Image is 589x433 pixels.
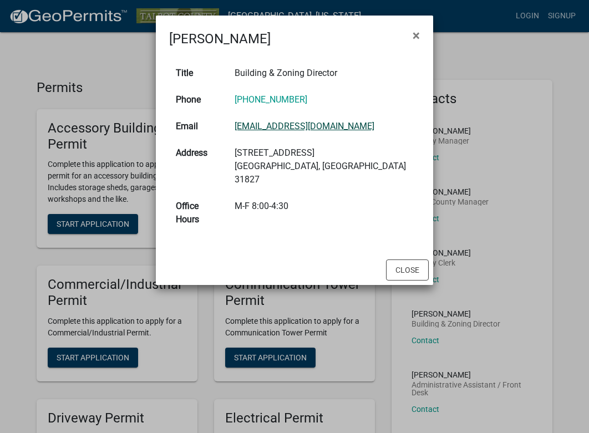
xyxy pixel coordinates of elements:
[169,140,228,193] th: Address
[235,94,307,105] a: [PHONE_NUMBER]
[386,259,429,281] button: Close
[228,60,420,86] td: Building & Zoning Director
[413,28,420,43] span: ×
[169,60,228,86] th: Title
[169,29,271,49] h4: [PERSON_NAME]
[169,113,228,140] th: Email
[404,20,429,51] button: Close
[235,121,374,131] a: [EMAIL_ADDRESS][DOMAIN_NAME]
[169,86,228,113] th: Phone
[228,140,420,193] td: [STREET_ADDRESS] [GEOGRAPHIC_DATA], [GEOGRAPHIC_DATA] 31827
[235,200,413,213] div: M-F 8:00-4:30
[169,193,228,233] th: Office Hours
